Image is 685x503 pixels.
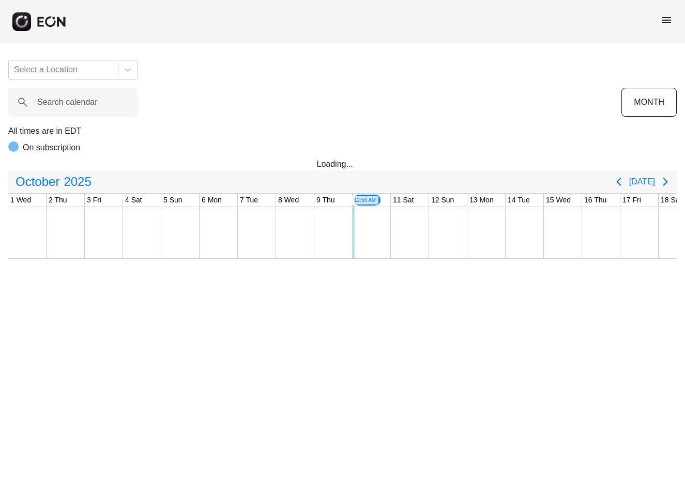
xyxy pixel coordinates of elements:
[8,194,33,207] div: 1 Wed
[544,194,573,207] div: 15 Wed
[200,194,224,207] div: 6 Mon
[506,194,532,207] div: 14 Tue
[62,171,93,192] span: 2025
[608,171,629,192] button: Previous page
[655,171,676,192] button: Next page
[317,158,369,170] div: Loading...
[391,194,416,207] div: 11 Sat
[276,194,301,207] div: 8 Wed
[620,194,643,207] div: 17 Fri
[85,194,103,207] div: 3 Fri
[23,142,80,154] p: On subscription
[659,194,683,207] div: 18 Sat
[123,194,144,207] div: 4 Sat
[467,194,496,207] div: 13 Mon
[629,172,655,191] button: [DATE]
[47,194,69,207] div: 2 Thu
[582,194,608,207] div: 16 Thu
[660,14,673,26] span: menu
[314,194,337,207] div: 9 Thu
[621,88,677,117] button: MONTH
[161,194,185,207] div: 5 Sun
[37,96,98,108] label: Search calendar
[238,194,260,207] div: 7 Tue
[13,171,62,192] span: October
[9,171,98,192] button: October2025
[8,125,677,137] p: All times are in EDT
[429,194,456,207] div: 12 Sun
[353,194,382,207] div: 10 Fri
